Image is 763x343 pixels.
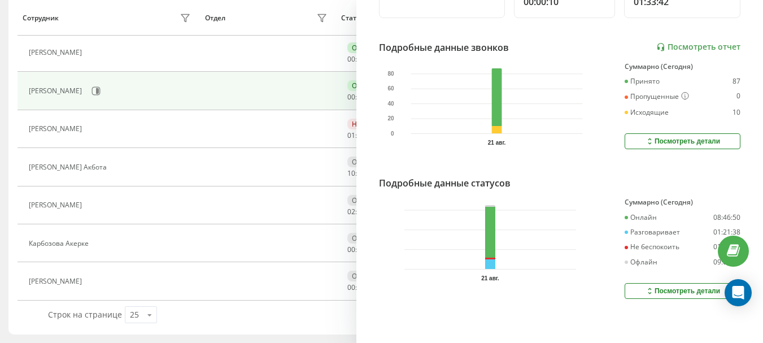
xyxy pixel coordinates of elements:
[23,14,59,22] div: Сотрудник
[625,198,740,206] div: Суммарно (Сегодня)
[347,92,355,102] span: 00
[625,108,669,116] div: Исходящие
[347,284,374,292] div: : :
[733,108,740,116] div: 10
[341,14,363,22] div: Статус
[347,131,355,140] span: 01
[347,93,374,101] div: : :
[625,133,740,149] button: Посмотреть детали
[387,85,394,92] text: 60
[29,125,85,133] div: [PERSON_NAME]
[347,42,383,53] div: Онлайн
[656,42,740,52] a: Посмотреть отчет
[725,279,752,306] div: Open Intercom Messenger
[379,176,511,190] div: Подробные данные статусов
[347,246,374,254] div: : :
[733,77,740,85] div: 87
[481,275,499,281] text: 21 авг.
[205,14,225,22] div: Отдел
[347,245,355,254] span: 00
[488,140,506,146] text: 21 авг.
[625,214,657,222] div: Онлайн
[347,168,355,178] span: 10
[29,87,85,95] div: [PERSON_NAME]
[391,130,394,136] text: 0
[347,207,355,216] span: 02
[347,271,383,281] div: Офлайн
[387,100,394,106] text: 40
[625,228,680,236] div: Разговаривает
[713,228,740,236] div: 01:21:38
[347,233,383,244] div: Офлайн
[625,283,740,299] button: Посмотреть детали
[29,163,110,171] div: [PERSON_NAME] Акбота
[130,309,139,320] div: 25
[713,243,740,251] div: 01:33:42
[713,258,740,266] div: 09:00:29
[713,214,740,222] div: 08:46:50
[347,170,374,177] div: : :
[29,277,85,285] div: [PERSON_NAME]
[347,195,383,206] div: Офлайн
[625,63,740,71] div: Суммарно (Сегодня)
[736,92,740,101] div: 0
[347,283,355,292] span: 00
[645,137,720,146] div: Посмотреть детали
[347,55,374,63] div: : :
[29,240,91,248] div: Карбозова Акерке
[347,132,374,140] div: : :
[379,41,509,54] div: Подробные данные звонков
[625,92,689,101] div: Пропущенные
[625,258,657,266] div: Офлайн
[347,54,355,64] span: 00
[347,80,383,91] div: Онлайн
[347,119,406,129] div: Не беспокоить
[387,70,394,76] text: 80
[29,49,85,57] div: [PERSON_NAME]
[645,286,720,296] div: Посмотреть детали
[625,243,679,251] div: Не беспокоить
[347,208,374,216] div: : :
[48,309,122,320] span: Строк на странице
[29,201,85,209] div: [PERSON_NAME]
[387,115,394,121] text: 20
[625,77,660,85] div: Принято
[347,157,383,167] div: Офлайн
